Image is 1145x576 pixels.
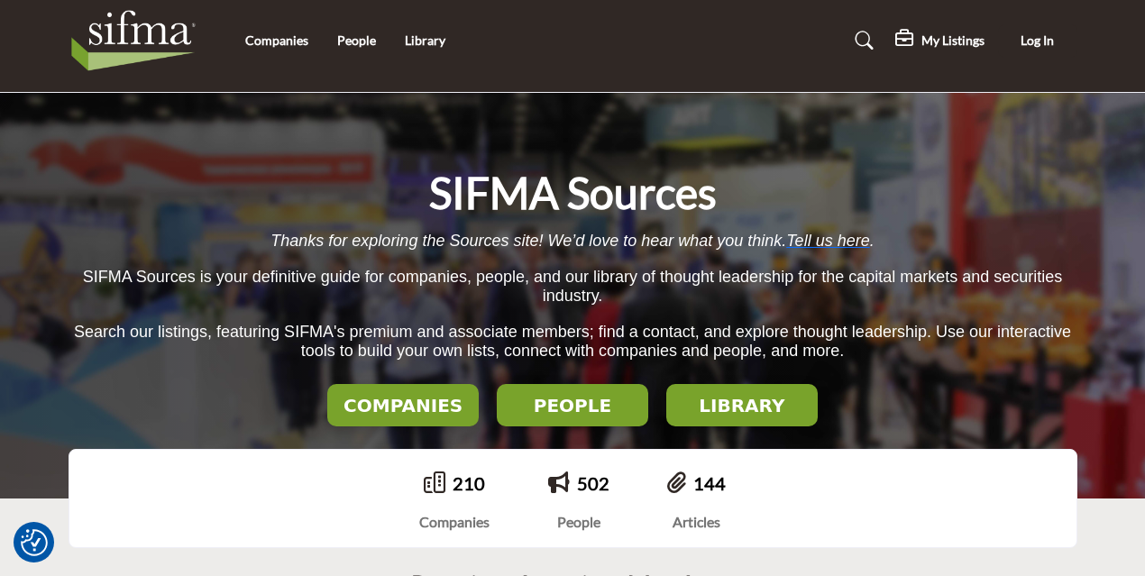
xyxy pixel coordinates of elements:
button: COMPANIES [327,384,479,426]
div: My Listings [895,30,985,51]
img: Revisit consent button [21,529,48,556]
a: Search [838,26,885,55]
a: 502 [577,472,609,494]
h2: COMPANIES [333,395,473,416]
button: Log In [998,24,1077,58]
button: PEOPLE [497,384,648,426]
span: Search our listings, featuring SIFMA's premium and associate members; find a contact, and explore... [74,323,1071,360]
a: Companies [245,32,308,48]
span: Log In [1021,32,1054,48]
a: Library [405,32,445,48]
div: People [548,511,609,533]
h2: PEOPLE [502,395,643,416]
img: Site Logo [69,5,208,77]
button: LIBRARY [666,384,818,426]
a: Tell us here [786,232,869,250]
h5: My Listings [921,32,985,49]
a: 210 [453,472,485,494]
a: People [337,32,376,48]
button: Consent Preferences [21,529,48,556]
h2: LIBRARY [672,395,812,416]
span: SIFMA Sources is your definitive guide for companies, people, and our library of thought leadersh... [83,268,1063,305]
span: Thanks for exploring the Sources site! We’d love to hear what you think. . [270,232,874,250]
div: Articles [667,511,726,533]
h1: SIFMA Sources [429,165,717,221]
div: Companies [419,511,490,533]
a: 144 [693,472,726,494]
